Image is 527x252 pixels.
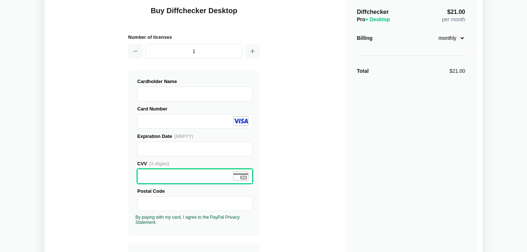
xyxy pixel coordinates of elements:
input: 1 [146,44,242,59]
div: $21.00 [449,67,465,75]
iframe: Secure Credit Card Frame - Expiration Date [141,142,249,156]
strong: Total [357,68,369,74]
h2: Number of licenses [128,33,260,41]
span: + Desktop [365,16,390,22]
span: $21.00 [447,9,465,15]
iframe: Secure Credit Card Frame - Cardholder Name [141,87,249,101]
div: Expiration Date [137,132,253,140]
div: per month [442,8,465,23]
div: CVV [137,160,253,168]
a: By paying with my card, I agree to the PayPal Privacy Statement. [135,215,240,225]
iframe: Secure Credit Card Frame - Credit Card Number [141,114,249,128]
iframe: Secure Credit Card Frame - CVV [141,169,249,183]
span: Diffchecker [357,9,389,15]
iframe: Secure Credit Card Frame - Postal Code [141,197,249,211]
span: (3 digits) [149,161,169,166]
span: Pro [357,16,390,22]
div: Postal Code [137,187,253,195]
div: Cardholder Name [137,78,253,85]
div: Card Number [137,105,253,113]
span: (MM/YY) [174,133,193,139]
h1: Buy Diffchecker Desktop [128,5,260,25]
div: Billing [357,34,373,42]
